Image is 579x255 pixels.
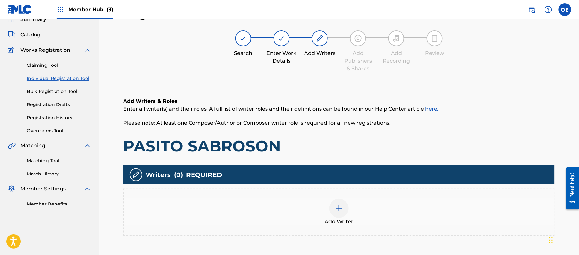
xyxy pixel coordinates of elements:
[123,97,555,105] h6: Add Writers & Roles
[8,31,15,39] img: Catalog
[84,46,91,54] img: expand
[20,16,46,23] span: Summary
[27,158,91,164] a: Matching Tool
[559,3,571,16] div: User Menu
[266,50,297,65] div: Enter Work Details
[27,75,91,82] a: Individual Registration Tool
[325,218,353,226] span: Add Writer
[27,171,91,177] a: Match History
[123,136,555,156] h1: PASITO SABROSON
[20,142,45,150] span: Matching
[419,50,451,57] div: Review
[304,50,336,57] div: Add Writers
[123,120,391,126] span: Please note: At least one Composer/Author or Composer writer role is required for all new registr...
[342,50,374,73] div: Add Publishers & Shares
[561,163,579,214] iframe: Resource Center
[316,35,324,42] img: step indicator icon for Add Writers
[8,16,15,23] img: Summary
[146,170,171,180] span: Writers
[186,170,222,180] span: REQUIRED
[425,106,439,112] a: here.
[123,106,439,112] span: Enter all writer(s) and their roles. A full list of writer roles and their definitions can be fou...
[132,171,140,179] img: writers
[8,5,32,14] img: MLC Logo
[528,6,536,13] img: search
[174,170,183,180] span: ( 0 )
[8,142,16,150] img: Matching
[545,6,552,13] img: help
[549,231,553,250] div: Drag
[525,3,538,16] a: Public Search
[542,3,555,16] div: Help
[27,127,91,134] a: Overclaims Tool
[27,201,91,207] a: Member Benefits
[20,46,70,54] span: Works Registration
[8,46,16,54] img: Works Registration
[335,205,343,212] img: add
[393,35,400,42] img: step indicator icon for Add Recording
[8,185,15,193] img: Member Settings
[227,50,259,57] div: Search
[68,6,113,13] span: Member Hub
[27,88,91,95] a: Bulk Registration Tool
[27,114,91,121] a: Registration History
[107,6,113,12] span: (3)
[20,185,66,193] span: Member Settings
[27,101,91,108] a: Registration Drafts
[380,50,412,65] div: Add Recording
[239,35,247,42] img: step indicator icon for Search
[20,31,41,39] span: Catalog
[431,35,439,42] img: step indicator icon for Review
[354,35,362,42] img: step indicator icon for Add Publishers & Shares
[8,31,41,39] a: CatalogCatalog
[84,142,91,150] img: expand
[27,62,91,69] a: Claiming Tool
[8,16,46,23] a: SummarySummary
[57,6,64,13] img: Top Rightsholders
[84,185,91,193] img: expand
[278,35,285,42] img: step indicator icon for Enter Work Details
[547,224,579,255] iframe: Chat Widget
